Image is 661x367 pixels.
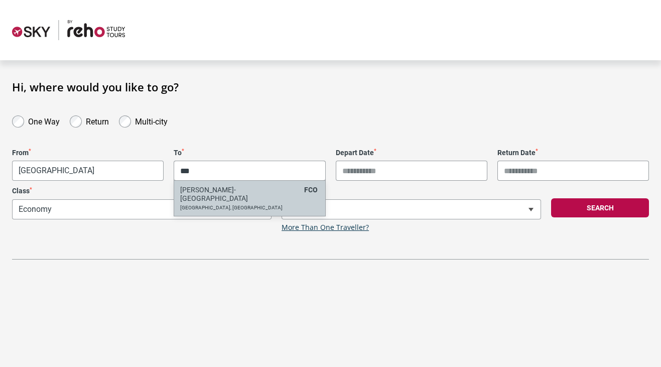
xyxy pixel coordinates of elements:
label: To [174,149,325,157]
a: More Than One Traveller? [282,223,369,232]
label: One Way [28,114,60,127]
label: Return [86,114,109,127]
span: Economy [13,200,271,219]
label: Multi-city [135,114,168,127]
label: From [12,149,164,157]
span: 1 Adult [282,199,541,219]
span: FCO [304,186,318,194]
span: City or Airport [174,161,325,181]
h1: Hi, where would you like to go? [12,80,649,93]
label: Depart Date [336,149,487,157]
span: Melbourne, Australia [12,161,164,181]
label: Class [12,187,272,195]
button: Search [551,198,649,217]
span: 1 Adult [282,200,541,219]
input: Search [174,161,325,181]
h6: [PERSON_NAME]-[GEOGRAPHIC_DATA] [180,186,299,203]
p: [GEOGRAPHIC_DATA], [GEOGRAPHIC_DATA] [180,205,299,211]
label: Travellers [282,187,541,195]
span: Melbourne, Australia [13,161,163,180]
label: Return Date [497,149,649,157]
span: Economy [12,199,272,219]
